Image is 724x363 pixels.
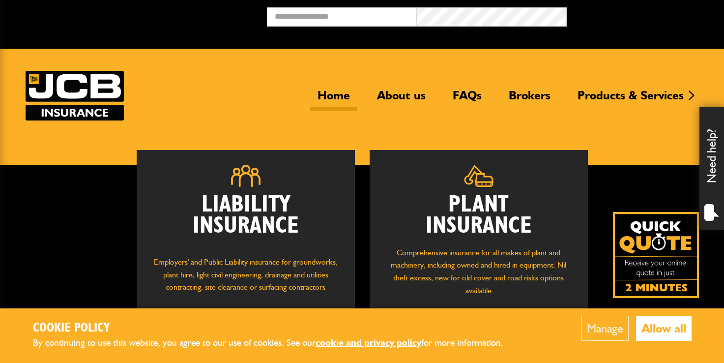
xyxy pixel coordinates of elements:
[316,337,421,348] a: cookie and privacy policy
[26,71,124,121] img: JCB Insurance Services logo
[613,212,699,298] img: Quick Quote
[570,88,691,111] a: Products & Services
[310,88,357,111] a: Home
[33,335,520,351] p: By continuing to use this website, you agree to our use of cookies. See our for more information.
[370,88,433,111] a: About us
[384,194,573,237] h2: Plant Insurance
[384,246,573,297] p: Comprehensive insurance for all makes of plant and machinery, including owned and hired in equipm...
[33,321,520,336] h2: Cookie Policy
[699,107,724,230] div: Need help?
[636,316,692,341] button: Allow all
[445,88,489,111] a: FAQs
[151,256,340,303] p: Employers' and Public Liability insurance for groundworks, plant hire, light civil engineering, d...
[151,194,340,246] h2: Liability Insurance
[567,7,717,23] button: Broker Login
[581,316,629,341] button: Manage
[501,88,558,111] a: Brokers
[26,71,124,121] a: JCB Insurance Services
[613,212,699,298] a: Get your insurance quote isn just 2-minutes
